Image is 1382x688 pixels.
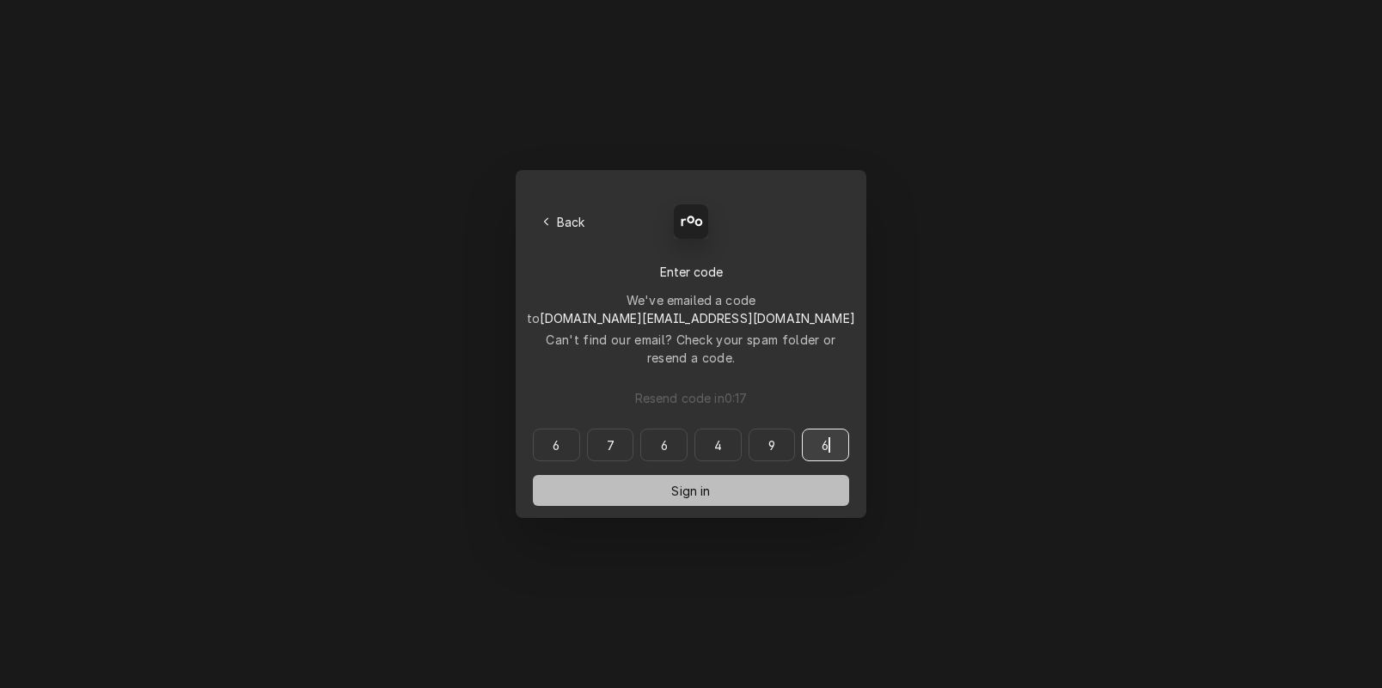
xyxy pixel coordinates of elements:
button: Resend code in0:17 [533,382,849,413]
span: to [527,311,855,326]
button: Back [533,210,596,234]
span: [DOMAIN_NAME][EMAIL_ADDRESS][DOMAIN_NAME] [540,311,855,326]
div: Enter code [533,263,849,281]
div: We've emailed a code [527,291,855,327]
span: Sign in [668,482,713,500]
span: Back [553,213,589,231]
div: Can't find our email? Check your spam folder or resend a code. [533,331,849,367]
button: Sign in [533,475,849,506]
span: Resend code in 0 : 17 [632,389,751,407]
